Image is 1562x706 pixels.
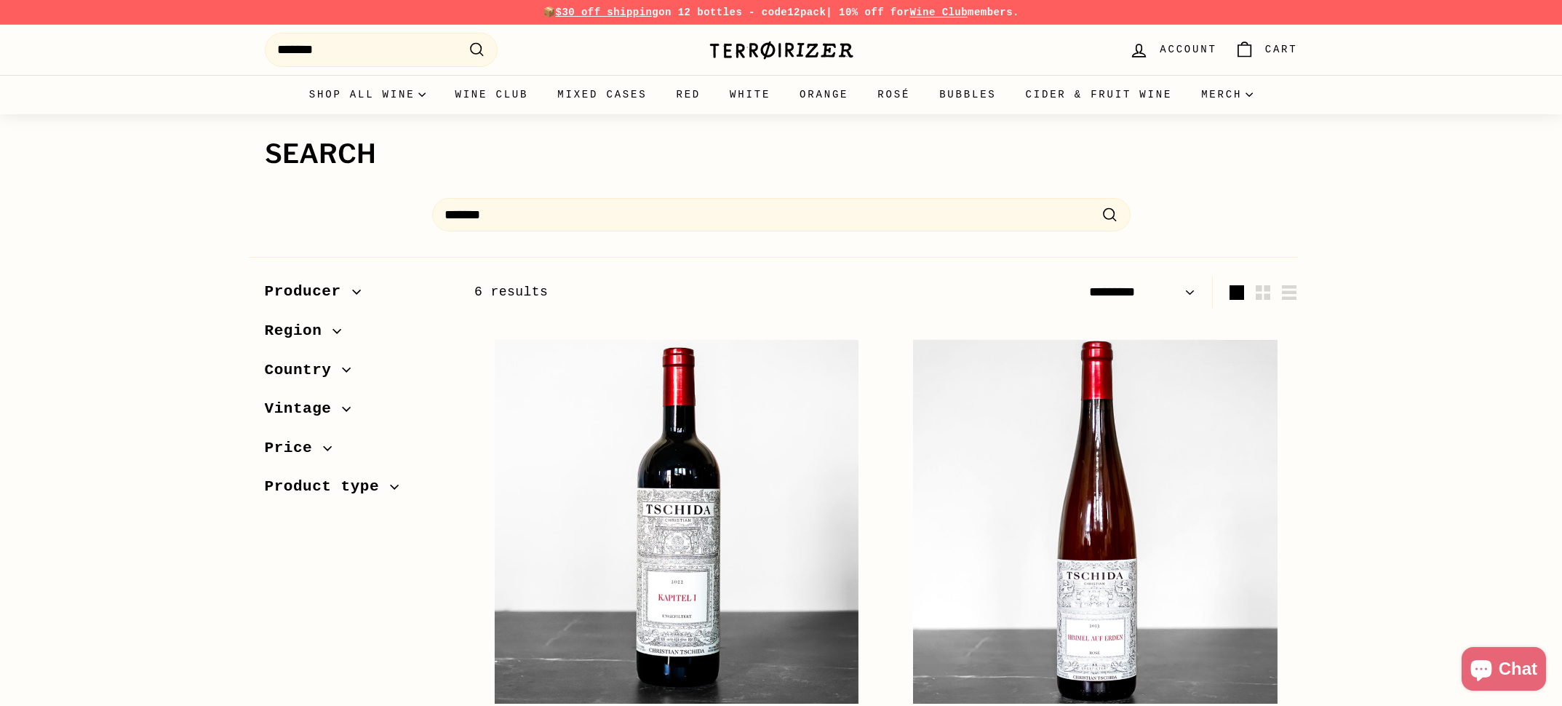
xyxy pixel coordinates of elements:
a: Cider & Fruit Wine [1011,75,1187,114]
span: Cart [1265,41,1298,57]
span: Country [265,358,343,383]
button: Region [265,315,451,354]
summary: Shop all wine [295,75,441,114]
strong: 12pack [787,7,826,18]
button: Vintage [265,393,451,432]
div: Primary [236,75,1327,114]
span: Vintage [265,397,343,421]
a: Wine Club [440,75,543,114]
span: Producer [265,279,352,304]
span: $30 off shipping [556,7,659,18]
a: Orange [785,75,863,114]
button: Product type [265,471,451,510]
div: 6 results [474,282,886,303]
a: White [715,75,785,114]
summary: Merch [1187,75,1267,114]
button: Producer [265,276,451,315]
a: Cart [1226,28,1307,71]
a: Wine Club [909,7,968,18]
a: Rosé [863,75,925,114]
span: Region [265,319,333,344]
button: Country [265,354,451,394]
p: 📦 on 12 bottles - code | 10% off for members. [265,4,1298,20]
span: Product type [265,475,391,499]
span: Account [1160,41,1216,57]
a: Bubbles [925,75,1011,114]
h1: Search [265,140,1298,169]
span: Price [265,436,324,461]
a: Mixed Cases [543,75,661,114]
a: Account [1120,28,1225,71]
a: Red [661,75,715,114]
inbox-online-store-chat: Shopify online store chat [1457,647,1550,694]
button: Price [265,432,451,472]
